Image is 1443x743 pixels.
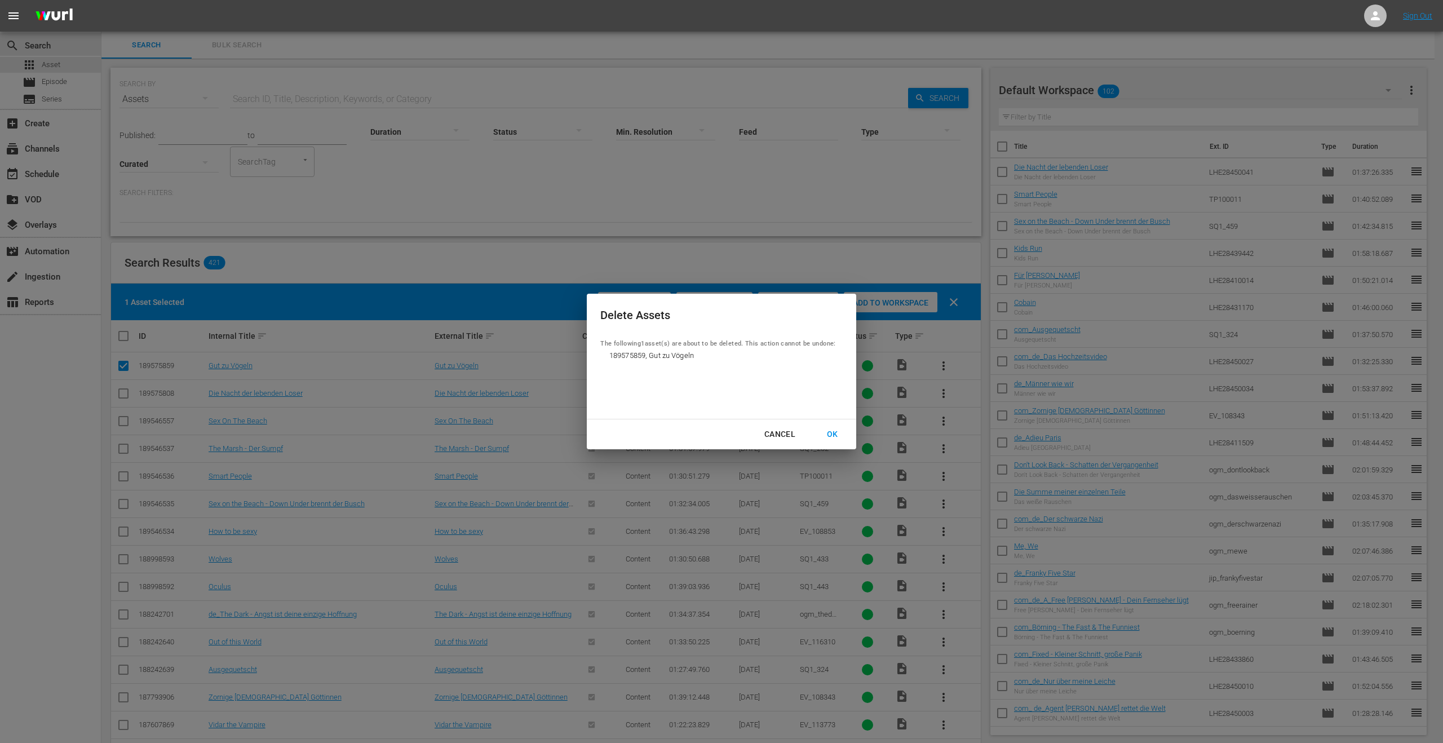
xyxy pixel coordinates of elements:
[751,424,809,445] button: Cancel
[813,424,852,445] button: OK
[600,307,835,324] div: Delete Assets
[7,9,20,23] span: menu
[755,427,804,441] div: Cancel
[609,350,794,361] span: 189575859, Gut zu Vögeln
[27,3,81,29] img: ans4CAIJ8jUAAAAAAAAAAAAAAAAAAAAAAAAgQb4GAAAAAAAAAAAAAAAAAAAAAAAAJMjXAAAAAAAAAAAAAAAAAAAAAAAAgAT5G...
[600,339,835,349] p: The following 1 asset(s) are about to be deleted. This action cannot be undone:
[1403,11,1432,20] a: Sign Out
[818,427,847,441] div: OK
